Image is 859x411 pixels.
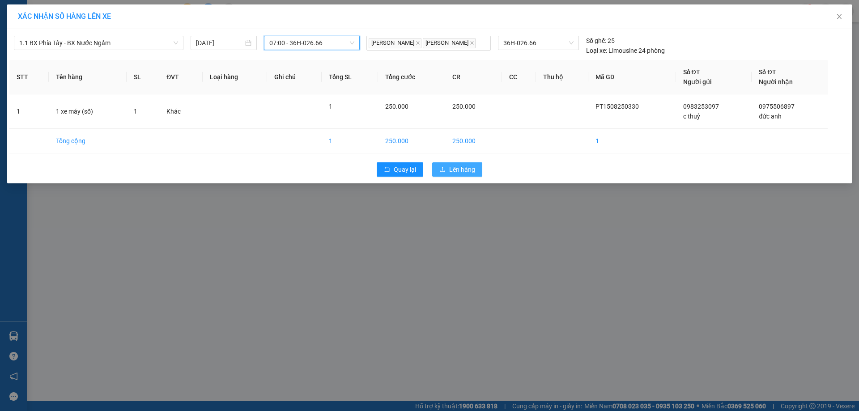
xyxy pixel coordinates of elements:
[19,36,178,50] span: 1.1 BX Phía Tây - BX Nước Ngầm
[759,103,795,110] span: 0975506897
[127,60,159,94] th: SL
[683,78,712,85] span: Người gửi
[9,94,49,129] td: 1
[586,36,615,46] div: 25
[588,129,676,153] td: 1
[329,103,332,110] span: 1
[423,38,476,48] span: [PERSON_NAME]
[159,60,203,94] th: ĐVT
[9,60,49,94] th: STT
[586,46,665,55] div: Limousine 24 phòng
[683,103,719,110] span: 0983253097
[377,162,423,177] button: rollbackQuay lại
[595,103,639,110] span: PT1508250330
[269,36,354,50] span: 07:00 - 36H-026.66
[369,38,421,48] span: [PERSON_NAME]
[586,46,607,55] span: Loại xe:
[394,165,416,174] span: Quay lại
[683,68,700,76] span: Số ĐT
[503,36,573,50] span: 36H-026.66
[322,129,378,153] td: 1
[416,41,420,45] span: close
[378,60,445,94] th: Tổng cước
[49,129,127,153] td: Tổng cộng
[159,94,203,129] td: Khác
[536,60,588,94] th: Thu hộ
[759,78,793,85] span: Người nhận
[49,60,127,94] th: Tên hàng
[502,60,536,94] th: CC
[378,129,445,153] td: 250.000
[267,60,321,94] th: Ghi chú
[196,38,243,48] input: 16/08/2025
[827,4,852,30] button: Close
[18,12,111,21] span: XÁC NHẬN SỐ HÀNG LÊN XE
[432,162,482,177] button: uploadLên hàng
[384,166,390,174] span: rollback
[759,113,782,120] span: đức anh
[449,165,475,174] span: Lên hàng
[49,94,127,129] td: 1 xe máy (số)
[588,60,676,94] th: Mã GD
[452,103,476,110] span: 250.000
[586,36,606,46] span: Số ghế:
[134,108,137,115] span: 1
[439,166,446,174] span: upload
[445,60,502,94] th: CR
[385,103,408,110] span: 250.000
[322,60,378,94] th: Tổng SL
[203,60,267,94] th: Loại hàng
[683,113,700,120] span: c thuỷ
[470,41,474,45] span: close
[445,129,502,153] td: 250.000
[759,68,776,76] span: Số ĐT
[836,13,843,20] span: close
